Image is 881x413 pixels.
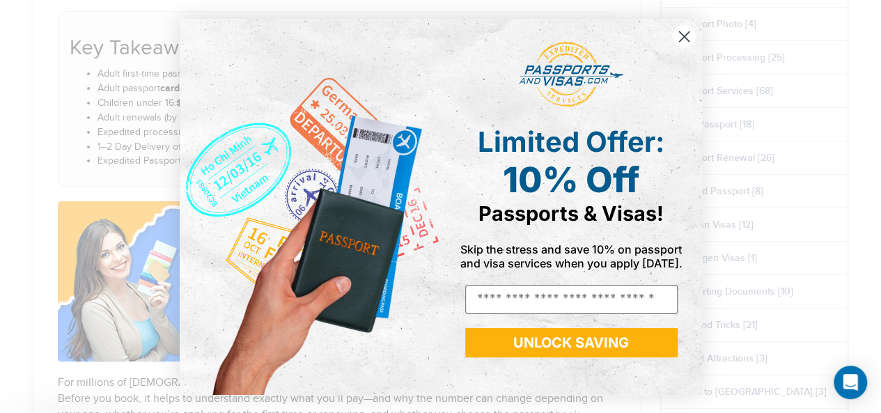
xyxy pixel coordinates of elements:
img: de9cda0d-0715-46ca-9a25-073762a91ba7.png [180,19,441,395]
span: Skip the stress and save 10% on passport and visa services when you apply [DATE]. [460,242,683,270]
div: Open Intercom Messenger [834,366,867,399]
img: passports and visas [519,42,623,107]
button: UNLOCK SAVING [465,328,678,357]
span: Passports & Visas! [478,201,664,226]
button: Close dialog [672,24,696,49]
span: 10% Off [503,159,639,201]
span: Limited Offer: [478,125,664,159]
